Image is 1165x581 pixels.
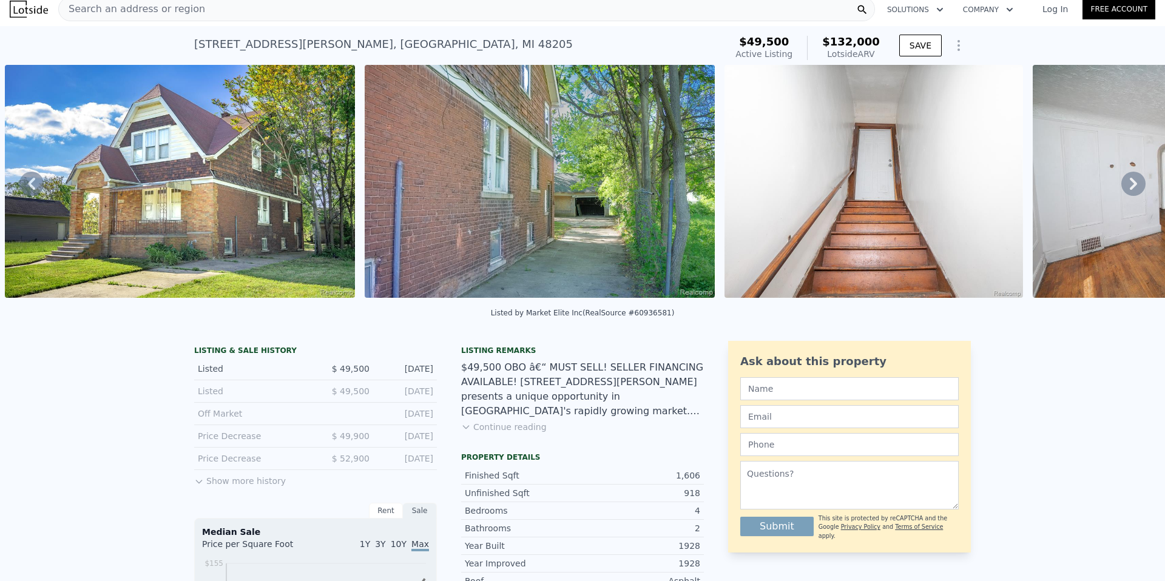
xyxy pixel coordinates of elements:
[403,503,437,519] div: Sale
[461,421,547,433] button: Continue reading
[198,363,306,375] div: Listed
[59,2,205,16] span: Search an address or region
[332,386,370,396] span: $ 49,500
[461,452,704,462] div: Property details
[582,540,700,552] div: 1928
[582,505,700,517] div: 4
[582,557,700,569] div: 1928
[582,522,700,534] div: 2
[194,36,573,53] div: [STREET_ADDRESS][PERSON_NAME] , [GEOGRAPHIC_DATA] , MI 48205
[740,433,959,456] input: Phone
[198,408,306,420] div: Off Market
[379,363,433,375] div: [DATE]
[369,503,403,519] div: Rent
[204,559,223,568] tspan: $155
[198,385,306,397] div: Listed
[332,364,370,374] span: $ 49,500
[332,454,370,463] span: $ 52,900
[465,505,582,517] div: Bedrooms
[740,405,959,428] input: Email
[899,35,942,56] button: SAVE
[461,360,704,418] div: $49,500 OBO â€“ MUST SELL! SELLER FINANCING AVAILABLE! [STREET_ADDRESS][PERSON_NAME] presents a u...
[841,523,880,530] a: Privacy Policy
[198,430,306,442] div: Price Decrease
[819,514,959,540] div: This site is protected by reCAPTCHA and the Google and apply.
[822,35,880,48] span: $132,000
[582,487,700,499] div: 918
[465,522,582,534] div: Bathrooms
[1028,3,1082,15] a: Log In
[391,539,407,549] span: 10Y
[740,517,814,536] button: Submit
[582,469,700,482] div: 1,606
[379,430,433,442] div: [DATE]
[740,353,959,370] div: Ask about this property
[491,309,675,317] div: Listed by Market Elite Inc (RealSource #60936581)
[5,65,355,298] img: Sale: 169678370 Parcel: 48580804
[194,346,437,358] div: LISTING & SALE HISTORY
[895,523,943,530] a: Terms of Service
[461,346,704,355] div: Listing remarks
[202,538,316,557] div: Price per Square Foot
[10,1,48,18] img: Lotside
[360,539,370,549] span: 1Y
[194,470,286,487] button: Show more history
[379,452,433,465] div: [DATE]
[724,65,1023,298] img: Sale: 169678370 Parcel: 48580804
[739,35,789,48] span: $49,500
[379,385,433,397] div: [DATE]
[465,540,582,552] div: Year Built
[947,33,971,58] button: Show Options
[365,65,715,298] img: Sale: 169678370 Parcel: 48580804
[411,539,429,551] span: Max
[465,557,582,569] div: Year Improved
[822,48,880,60] div: Lotside ARV
[379,408,433,420] div: [DATE]
[735,49,792,59] span: Active Listing
[198,452,306,465] div: Price Decrease
[202,526,429,538] div: Median Sale
[465,469,582,482] div: Finished Sqft
[465,487,582,499] div: Unfinished Sqft
[375,539,385,549] span: 3Y
[332,431,370,441] span: $ 49,900
[740,377,959,400] input: Name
